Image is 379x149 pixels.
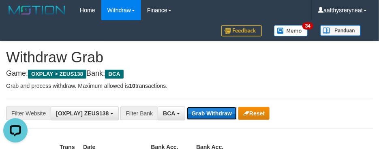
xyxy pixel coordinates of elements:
span: BCA [105,70,123,79]
img: MOTION_logo.png [6,4,68,16]
button: Grab Withdraw [187,107,237,120]
div: Filter Bank [120,106,158,120]
span: 34 [302,22,313,30]
a: 34 [268,20,314,41]
span: [OXPLAY] ZEUS138 [56,110,109,117]
p: Grab and process withdraw. Maximum allowed is transactions. [6,82,373,90]
img: Button%20Memo.svg [274,25,308,36]
h4: Game: Bank: [6,70,373,78]
h1: Withdraw Grab [6,49,373,66]
span: OXPLAY > ZEUS138 [28,70,86,79]
img: Feedback.jpg [221,25,262,36]
button: Open LiveChat chat widget [3,3,28,28]
div: Filter Website [6,106,51,120]
button: [OXPLAY] ZEUS138 [51,106,119,120]
button: Reset [238,107,270,120]
strong: 10 [129,83,135,89]
button: BCA [158,106,185,120]
span: BCA [163,110,175,117]
img: panduan.png [320,25,361,36]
